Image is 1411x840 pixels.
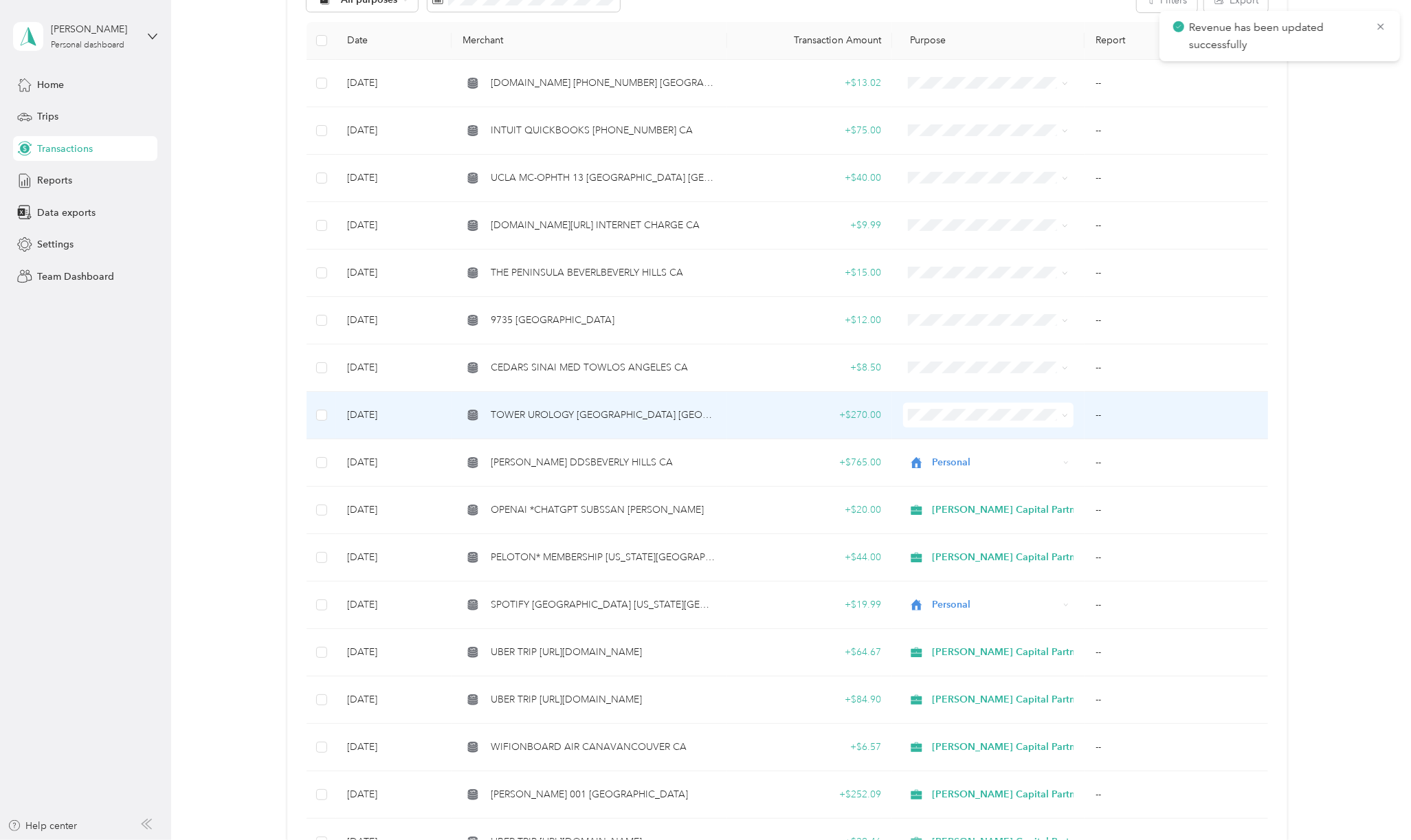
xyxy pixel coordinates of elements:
[1085,250,1268,297] td: --
[51,41,124,49] div: Personal dashboard
[932,787,1088,802] span: [PERSON_NAME] Capital Partners
[1085,582,1268,629] td: --
[491,265,683,280] span: THE PENINSULA BEVERLBEVERLY HILLS CA
[1085,22,1268,60] th: Report
[1085,344,1268,392] td: --
[51,22,137,36] div: [PERSON_NAME]
[336,629,452,676] td: [DATE]
[336,155,452,202] td: [DATE]
[1085,724,1268,771] td: --
[336,676,452,724] td: [DATE]
[738,76,881,91] div: + $13.02
[1085,676,1268,724] td: --
[738,787,881,802] div: + $252.09
[1085,202,1268,250] td: --
[336,297,452,344] td: [DATE]
[932,550,1088,565] span: [PERSON_NAME] Capital Partners
[37,237,74,252] span: Settings
[1085,392,1268,439] td: --
[932,692,1088,707] span: [PERSON_NAME] Capital Partners
[336,344,452,392] td: [DATE]
[738,265,881,280] div: + $15.00
[336,487,452,534] td: [DATE]
[738,645,881,660] div: + $64.67
[37,78,64,92] span: Home
[1085,155,1268,202] td: --
[932,740,1088,755] span: [PERSON_NAME] Capital Partners
[1085,534,1268,582] td: --
[336,534,452,582] td: [DATE]
[37,173,72,188] span: Reports
[1085,107,1268,155] td: --
[738,170,881,186] div: + $40.00
[738,455,881,470] div: + $765.00
[903,34,946,46] span: Purpose
[37,109,58,124] span: Trips
[491,218,700,233] span: [DOMAIN_NAME][URL] INTERNET CHARGE CA
[738,123,881,138] div: + $75.00
[727,22,892,60] th: Transaction Amount
[1085,439,1268,487] td: --
[336,582,452,629] td: [DATE]
[452,22,726,60] th: Merchant
[491,360,688,375] span: CEDARS SINAI MED TOWLOS ANGELES CA
[491,170,716,186] span: UCLA MC-OPHTH 13 [GEOGRAPHIC_DATA] [GEOGRAPHIC_DATA]
[37,269,114,284] span: Team Dashboard
[738,218,881,233] div: + $9.99
[1189,19,1365,53] p: Revenue has been updated successfully
[37,142,93,156] span: Transactions
[738,502,881,518] div: + $20.00
[1085,60,1268,107] td: --
[932,645,1088,660] span: [PERSON_NAME] Capital Partners
[491,455,673,470] span: [PERSON_NAME] DDSBEVERLY HILLS CA
[932,597,1058,612] span: Personal
[1334,763,1411,840] iframe: Everlance-gr Chat Button Frame
[491,692,642,707] span: UBER TRIP [URL][DOMAIN_NAME]
[491,787,688,802] span: [PERSON_NAME] 001 [GEOGRAPHIC_DATA]
[932,455,1058,470] span: Personal
[336,392,452,439] td: [DATE]
[336,250,452,297] td: [DATE]
[738,740,881,755] div: + $6.57
[1085,771,1268,819] td: --
[336,724,452,771] td: [DATE]
[932,502,1088,518] span: [PERSON_NAME] Capital Partners
[738,360,881,375] div: + $8.50
[37,206,96,220] span: Data exports
[738,550,881,565] div: + $44.00
[738,692,881,707] div: + $84.90
[8,819,78,833] button: Help center
[1085,629,1268,676] td: --
[491,740,687,755] span: WIFIONBOARD AIR CANAVANCOUVER CA
[491,408,716,423] span: TOWER UROLOGY [GEOGRAPHIC_DATA] [GEOGRAPHIC_DATA]
[491,550,716,565] span: PELOTON* MEMBERSHIP [US_STATE][GEOGRAPHIC_DATA] [GEOGRAPHIC_DATA]
[491,645,642,660] span: UBER TRIP [URL][DOMAIN_NAME]
[491,597,716,612] span: SPOTIFY [GEOGRAPHIC_DATA] [US_STATE][GEOGRAPHIC_DATA]
[738,408,881,423] div: + $270.00
[336,107,452,155] td: [DATE]
[1085,487,1268,534] td: --
[336,771,452,819] td: [DATE]
[738,313,881,328] div: + $12.00
[336,60,452,107] td: [DATE]
[336,22,452,60] th: Date
[491,76,716,91] span: [DOMAIN_NAME] [PHONE_NUMBER] [GEOGRAPHIC_DATA]
[738,597,881,612] div: + $19.99
[491,313,614,328] span: 9735 [GEOGRAPHIC_DATA]
[336,439,452,487] td: [DATE]
[336,202,452,250] td: [DATE]
[491,502,704,518] span: OPENAI *CHATGPT SUBSSAN [PERSON_NAME]
[1085,297,1268,344] td: --
[491,123,693,138] span: INTUIT QUICKBOOKS [PHONE_NUMBER] CA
